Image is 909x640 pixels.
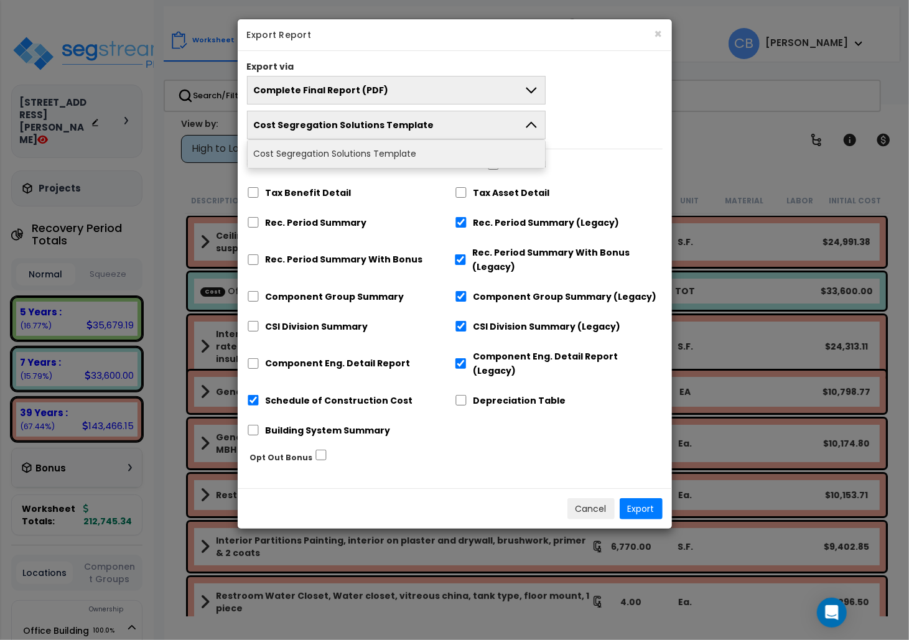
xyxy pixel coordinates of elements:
button: Export [620,498,663,519]
li: Cost Segregation Solutions Template [248,140,546,168]
label: Rec. Period Summary (Legacy) [473,216,620,230]
div: Open Intercom Messenger [817,598,847,628]
label: CSI Division Summary (Legacy) [473,320,621,334]
label: Tax Asset Detail [473,186,550,200]
label: Rec. Period Summary With Bonus (Legacy) [472,246,662,274]
label: Depreciation Table [473,394,566,408]
h5: Export Report [247,29,663,41]
button: Cancel [567,498,615,519]
label: Component Eng. Detail Report [266,356,411,371]
label: Opt Out Bonus [250,450,313,465]
label: CSI Division Summary [266,320,368,334]
label: Building System Summary [266,424,391,438]
label: Rec. Period Summary With Bonus [266,253,423,267]
label: Component Eng. Detail Report (Legacy) [473,350,662,378]
label: Export via [247,60,294,73]
button: × [655,27,663,40]
label: Tax Benefit Detail [266,186,352,200]
label: Schedule of Construction Cost [266,394,413,408]
button: Cost Segregation Solutions Template [247,111,546,139]
span: Cost Segregation Solutions Template [254,119,434,131]
label: Rec. Period Summary [266,216,367,230]
span: Complete Final Report (PDF) [254,84,389,96]
label: Component Group Summary (Legacy) [473,290,657,304]
button: Complete Final Report (PDF) [247,76,546,104]
label: Component Group Summary [266,290,404,304]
